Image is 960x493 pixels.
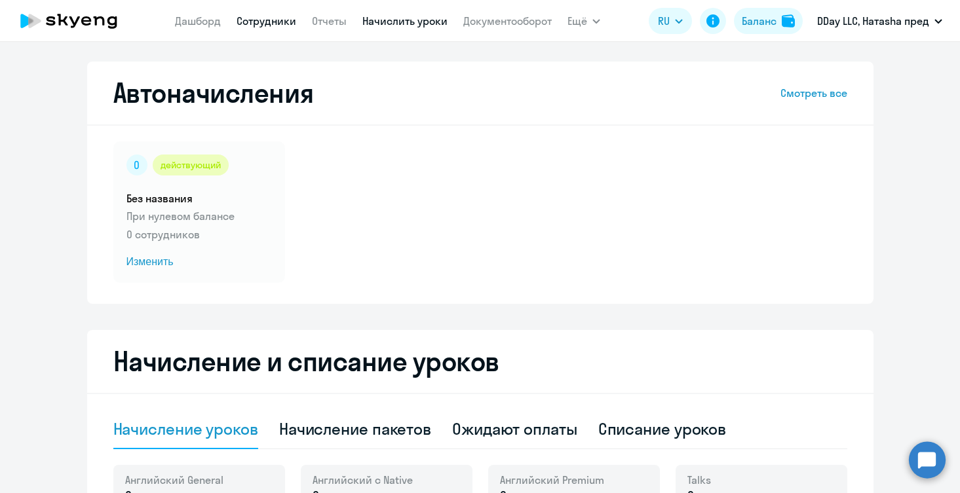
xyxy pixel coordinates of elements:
span: Talks [687,473,711,487]
a: Смотреть все [780,85,847,101]
h2: Начисление и списание уроков [113,346,847,377]
p: При нулевом балансе [126,208,272,224]
span: RU [658,13,670,29]
p: 0 сотрудников [126,227,272,242]
button: RU [649,8,692,34]
p: DDay LLC, Натаsha пред [817,13,929,29]
h2: Автоначисления [113,77,314,109]
span: Ещё [567,13,587,29]
div: Ожидают оплаты [452,418,577,439]
div: действующий [153,155,229,175]
a: Документооборот [463,14,552,27]
h5: Без названия [126,191,272,206]
img: balance [782,14,795,27]
div: Начисление уроков [113,418,258,439]
a: Отчеты [312,14,347,27]
span: Английский Premium [500,473,604,487]
div: Начисление пакетов [279,418,431,439]
span: Английский General [125,473,223,487]
a: Сотрудники [237,14,296,27]
div: Баланс [742,13,777,29]
button: Ещё [567,8,600,34]
a: Дашборд [175,14,221,27]
a: Начислить уроки [362,14,448,27]
button: Балансbalance [734,8,803,34]
div: Списание уроков [598,418,727,439]
span: Английский с Native [313,473,413,487]
span: Изменить [126,254,272,270]
button: DDay LLC, Натаsha пред [811,5,949,37]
